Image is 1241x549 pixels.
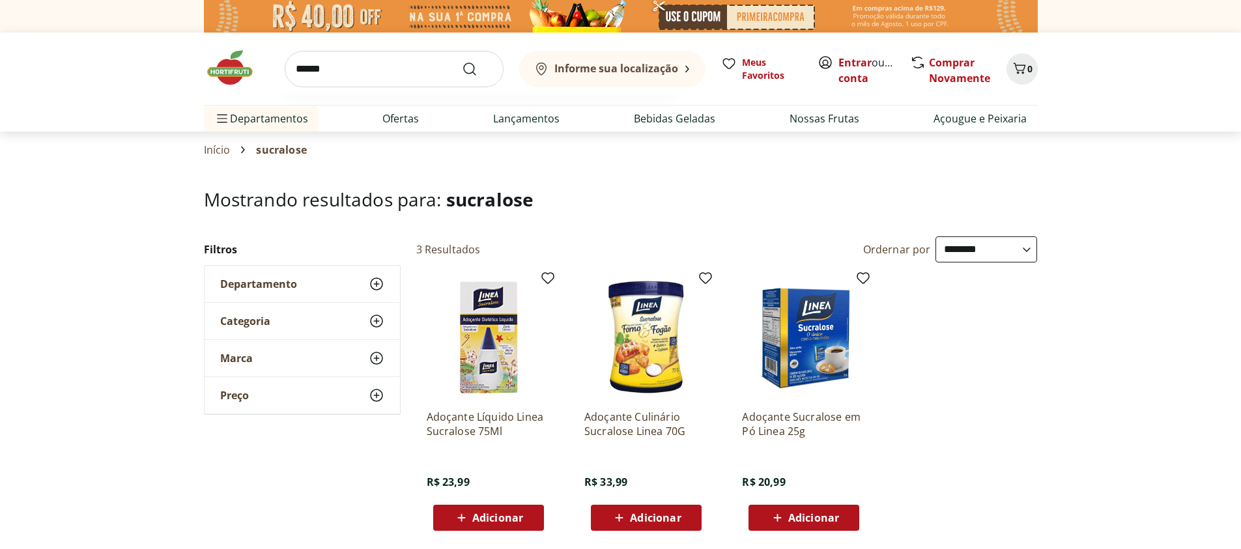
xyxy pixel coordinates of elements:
h1: Mostrando resultados para: [204,189,1038,210]
a: Nossas Frutas [790,111,859,126]
button: Submit Search [462,61,493,77]
span: Adicionar [630,513,681,523]
button: Informe sua localização [519,51,706,87]
span: Meus Favoritos [742,56,802,82]
span: sucralose [256,144,306,156]
img: Adoçante Líquido Linea Sucralose 75Ml [427,275,550,399]
span: Departamentos [214,103,308,134]
span: Marca [220,352,253,365]
button: Departamento [205,266,400,302]
button: Carrinho [1006,53,1038,85]
a: Início [204,144,231,156]
a: Adoçante Culinário Sucralose Linea 70G [584,410,708,438]
img: Adoçante Sucralose em Pó Linea 25g [742,275,866,399]
a: Meus Favoritos [721,56,802,82]
button: Adicionar [749,505,859,531]
a: Açougue e Peixaria [934,111,1027,126]
h2: 3 Resultados [416,242,481,257]
a: Adoçante Sucralose em Pó Linea 25g [742,410,866,438]
img: Adoçante Culinário Sucralose Linea 70G [584,275,708,399]
span: R$ 20,99 [742,475,785,489]
span: Adicionar [472,513,523,523]
a: Entrar [838,55,872,70]
span: 0 [1027,63,1033,75]
a: Adoçante Líquido Linea Sucralose 75Ml [427,410,550,438]
span: ou [838,55,896,86]
h2: Filtros [204,236,401,262]
span: R$ 23,99 [427,475,470,489]
a: Ofertas [382,111,419,126]
a: Bebidas Geladas [634,111,715,126]
button: Adicionar [591,505,702,531]
img: Hortifruti [204,48,269,87]
span: Departamento [220,277,297,290]
a: Comprar Novamente [929,55,990,85]
label: Ordernar por [863,242,931,257]
button: Preço [205,377,400,414]
button: Menu [214,103,230,134]
span: R$ 33,99 [584,475,627,489]
input: search [285,51,504,87]
b: Informe sua localização [554,61,678,76]
a: Criar conta [838,55,910,85]
button: Adicionar [433,505,544,531]
span: Preço [220,389,249,402]
button: Categoria [205,303,400,339]
span: Adicionar [788,513,839,523]
button: Marca [205,340,400,376]
span: Categoria [220,315,270,328]
span: sucralose [446,187,534,212]
a: Lançamentos [493,111,560,126]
